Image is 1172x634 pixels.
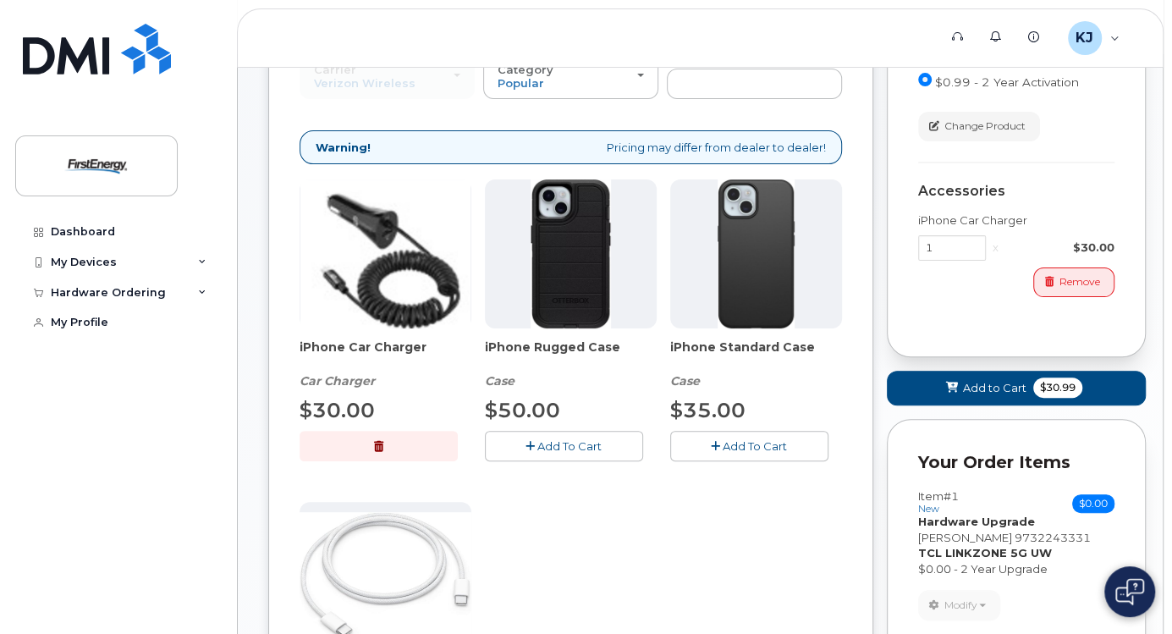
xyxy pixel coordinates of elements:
span: iPhone Car Charger [300,339,471,372]
button: Add To Cart [485,431,643,460]
span: Change Product [944,119,1026,134]
div: iPhone Rugged Case [485,339,657,389]
em: Case [485,373,514,389]
span: KJ [1076,28,1093,48]
strong: Warning! [316,140,371,156]
div: iPhone Car Charger [918,212,1114,229]
strong: Hardware Upgrade [918,515,1035,528]
strong: TCL LINKZONE 5G UW [918,546,1052,560]
span: Add To Cart [537,439,602,453]
div: iPhone Car Charger [300,339,471,389]
img: Defender.jpg [531,179,611,328]
button: Remove [1033,267,1114,297]
span: 9732243331 [1015,531,1091,544]
span: Popular [498,76,544,90]
button: Category Popular [483,54,658,98]
button: Modify [918,590,1000,620]
em: Case [670,373,700,389]
img: Symmetry.jpg [718,179,795,328]
span: $50.00 [485,398,560,422]
span: $0.00 [1072,494,1114,513]
img: Open chat [1115,578,1144,605]
span: Modify [944,598,977,613]
span: $30.99 [1033,378,1082,398]
button: Change Product [918,112,1040,141]
button: Add to Cart $30.99 [887,371,1146,405]
span: Remove [1059,274,1100,289]
div: x [986,240,1005,256]
div: Accessories [918,184,1114,199]
span: Add to Cart [963,380,1026,396]
span: $0.99 - 2 Year Activation [935,75,1079,89]
small: new [918,503,939,515]
div: $30.00 [1005,240,1114,256]
em: Car Charger [300,373,375,389]
span: #1 [944,489,959,503]
span: Category [498,63,553,76]
span: iPhone Standard Case [670,339,842,372]
span: [PERSON_NAME] [918,531,1012,544]
button: Add To Cart [670,431,828,460]
div: Kolanovic Jr, Zdenko [1056,21,1131,55]
h3: Item [918,490,959,515]
span: iPhone Rugged Case [485,339,657,372]
span: $30.00 [300,398,375,422]
span: $35.00 [670,398,746,422]
span: Add To Cart [723,439,787,453]
p: Your Order Items [918,450,1114,475]
div: iPhone Standard Case [670,339,842,389]
input: $0.99 - 2 Year Activation [918,73,932,86]
img: iphonesecg.jpg [300,179,470,328]
div: $0.00 - 2 Year Upgrade [918,561,1114,577]
div: Pricing may differ from dealer to dealer! [300,130,842,165]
